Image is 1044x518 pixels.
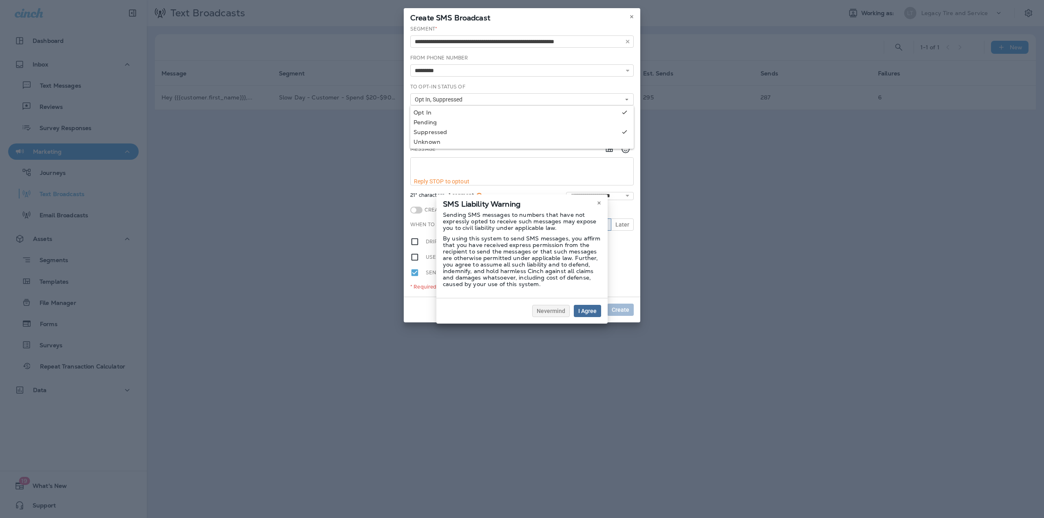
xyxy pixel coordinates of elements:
button: Nevermind [532,305,570,317]
span: Nevermind [537,308,565,314]
p: By using this system to send SMS messages, you affirm that you have received express permission f... [443,235,601,287]
p: Sending SMS messages to numbers that have not expressly opted to receive such messages may expose... [443,212,601,231]
div: SMS Liability Warning [436,194,608,212]
span: I Agree [578,308,597,314]
button: I Agree [574,305,601,317]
